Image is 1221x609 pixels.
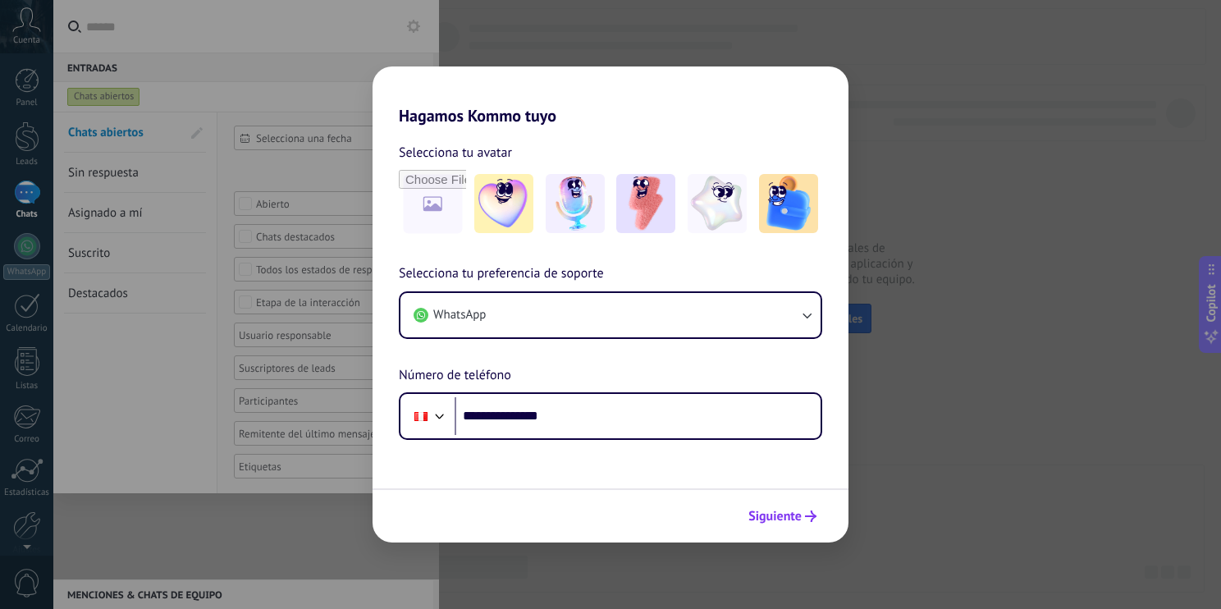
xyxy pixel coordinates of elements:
[405,399,437,433] div: Peru: + 51
[741,502,824,530] button: Siguiente
[546,174,605,233] img: -2.jpeg
[759,174,818,233] img: -5.jpeg
[399,142,512,163] span: Selecciona tu avatar
[474,174,533,233] img: -1.jpeg
[399,263,604,285] span: Selecciona tu preferencia de soporte
[373,66,848,126] h2: Hagamos Kommo tuyo
[400,293,821,337] button: WhatsApp
[748,511,802,522] span: Siguiente
[433,307,486,323] span: WhatsApp
[688,174,747,233] img: -4.jpeg
[399,365,511,387] span: Número de teléfono
[616,174,675,233] img: -3.jpeg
